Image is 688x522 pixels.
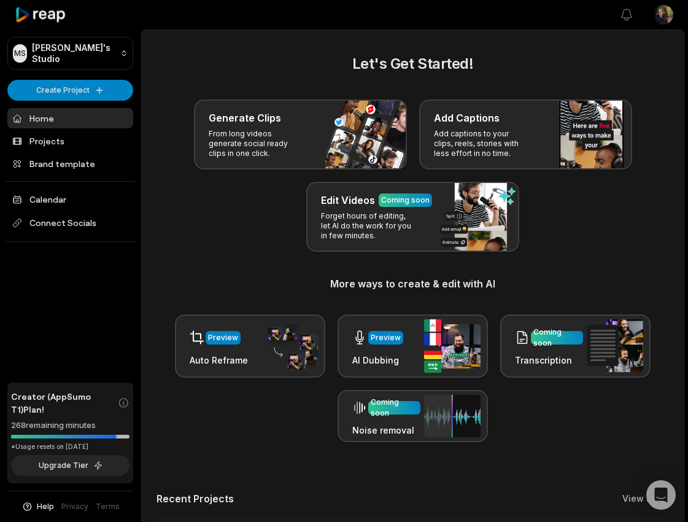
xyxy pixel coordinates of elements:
[11,442,129,451] div: *Usage resets on [DATE]
[352,424,420,437] h3: Noise removal
[424,319,481,373] img: ai_dubbing.png
[352,354,403,367] h3: AI Dubbing
[208,332,238,343] div: Preview
[622,493,657,505] a: View all
[261,322,318,370] img: auto_reframe.png
[587,319,643,372] img: transcription.png
[7,108,133,128] a: Home
[7,154,133,174] a: Brand template
[434,129,529,158] p: Add captions to your clips, reels, stories with less effort in no time.
[37,501,54,512] span: Help
[7,212,133,234] span: Connect Socials
[21,501,54,512] button: Help
[157,493,234,505] h2: Recent Projects
[209,111,281,125] h3: Generate Clips
[13,44,27,63] div: MS
[533,327,581,349] div: Coming soon
[157,53,669,75] h2: Let's Get Started!
[321,193,375,208] h3: Edit Videos
[190,354,248,367] h3: Auto Reframe
[381,195,430,206] div: Coming soon
[11,390,118,416] span: Creator (AppSumo T1) Plan!
[371,397,418,419] div: Coming soon
[646,480,676,510] div: Open Intercom Messenger
[371,332,401,343] div: Preview
[434,111,500,125] h3: Add Captions
[424,395,481,437] img: noise_removal.png
[157,276,669,291] h3: More ways to create & edit with AI
[11,419,129,432] div: 268 remaining minutes
[11,455,129,476] button: Upgrade Tier
[7,189,133,209] a: Calendar
[96,501,120,512] a: Terms
[209,129,304,158] p: From long videos generate social ready clips in one click.
[7,80,133,101] button: Create Project
[7,131,133,151] a: Projects
[61,501,88,512] a: Privacy
[515,354,583,367] h3: Transcription
[321,211,416,241] p: Forget hours of editing, let AI do the work for you in few minutes.
[32,42,115,64] p: [PERSON_NAME]'s Studio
